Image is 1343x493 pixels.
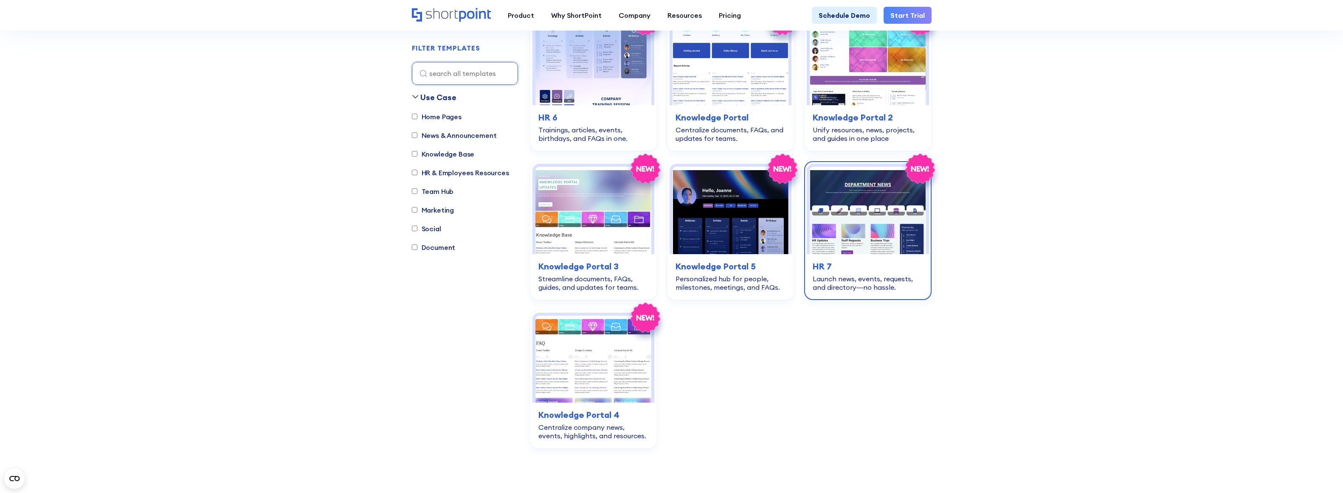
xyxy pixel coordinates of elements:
a: Knowledge Portal 4 – SharePoint Wiki Template: Centralize company news, events, highlights, and r... [530,310,657,448]
h3: Knowledge Portal 4 [538,409,648,421]
label: HR & Employees Resources [412,168,509,178]
iframe: Chat Widget [1190,395,1343,493]
a: Knowledge Portal – SharePoint Knowledge Base Template: Centralize documents, FAQs, and updates fo... [667,13,794,151]
label: Team Hub [412,186,454,196]
img: Knowledge Portal 4 – SharePoint Wiki Template: Centralize company news, events, highlights, and r... [535,316,651,403]
input: News & Announcement [412,133,417,138]
a: Company [610,7,659,24]
a: Why ShortPoint [543,7,610,24]
img: HR 6 – HR SharePoint Site Template: Trainings, articles, events, birthdays, and FAQs in one. [535,18,651,105]
input: search all templates [412,62,518,85]
div: Company [619,10,650,20]
a: Resources [659,7,710,24]
input: Social [412,226,417,232]
div: Unify resources, news, projects, and guides in one place [813,126,923,143]
label: Social [412,224,441,234]
h3: Knowledge Portal [676,111,786,124]
a: Knowledge Portal 2 – SharePoint IT knowledge base Template: Unify resources, news, projects, and ... [804,13,931,151]
a: Schedule Demo [812,7,877,24]
div: Product [508,10,534,20]
h3: HR 6 [538,111,648,124]
div: Why ShortPoint [551,10,602,20]
label: Home Pages [412,112,462,122]
a: Knowledge Portal 3 – Best SharePoint Template For Knowledge Base: Streamline documents, FAQs, gui... [530,161,657,300]
h3: Knowledge Portal 3 [538,260,648,273]
div: Pricing [719,10,741,20]
img: Knowledge Portal 2 – SharePoint IT knowledge base Template: Unify resources, news, projects, and ... [810,18,926,105]
input: Team Hub [412,189,417,194]
label: News & Announcement [412,130,497,140]
div: Personalized hub for people, milestones, meetings, and FAQs. [676,275,786,291]
div: Resources [667,10,702,20]
input: Document [412,245,417,250]
img: Knowledge Portal 3 – Best SharePoint Template For Knowledge Base: Streamline documents, FAQs, gui... [535,167,651,254]
a: Product [499,7,543,24]
a: Knowledge Portal 5 – SharePoint Profile Page: Personalized hub for people, milestones, meetings, ... [667,161,794,300]
label: Marketing [412,205,454,215]
input: Home Pages [412,114,417,120]
div: Launch news, events, requests, and directory—no hassle. [813,275,923,291]
h3: Knowledge Portal 5 [676,260,786,273]
a: Home [412,8,491,22]
img: Knowledge Portal 5 – SharePoint Profile Page: Personalized hub for people, milestones, meetings, ... [673,167,788,254]
button: Open CMP widget [4,468,25,489]
img: Knowledge Portal – SharePoint Knowledge Base Template: Centralize documents, FAQs, and updates fo... [673,18,788,105]
a: HR 6 – HR SharePoint Site Template: Trainings, articles, events, birthdays, and FAQs in one.HR 6T... [530,13,657,151]
label: Knowledge Base [412,149,475,159]
a: HR 7 – HR SharePoint Template: Launch news, events, requests, and directory—no hassle.HR 7Launch ... [804,161,931,300]
h3: HR 7 [813,260,923,273]
label: Document [412,242,456,252]
div: Trainings, articles, events, birthdays, and FAQs in one. [538,126,648,143]
a: Pricing [710,7,749,24]
input: Marketing [412,207,417,213]
a: Start Trial [884,7,932,24]
div: Streamline documents, FAQs, guides, and updates for teams. [538,275,648,291]
input: HR & Employees Resources [412,170,417,176]
img: HR 7 – HR SharePoint Template: Launch news, events, requests, and directory—no hassle. [810,167,926,254]
div: Use Case [420,92,456,103]
div: Centralize documents, FAQs, and updates for teams. [676,126,786,143]
div: FILTER TEMPLATES [412,45,480,52]
div: Centralize company news, events, highlights, and resources. [538,423,648,440]
h3: Knowledge Portal 2 [813,111,923,124]
input: Knowledge Base [412,151,417,157]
